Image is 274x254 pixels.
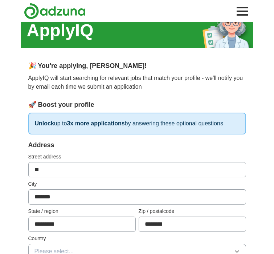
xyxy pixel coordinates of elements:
p: ApplyIQ will start searching for relevant jobs that match your profile - we'll notify you by emai... [28,74,246,91]
label: Street address [28,153,246,161]
strong: Unlock [35,120,54,126]
img: Adzuna logo [24,3,86,19]
button: Toggle main navigation menu [234,3,250,19]
p: up to by answering these optional questions [28,113,246,134]
label: City [28,180,246,188]
label: Zip / postalcode [139,207,246,215]
div: 🚀 Boost your profile [28,100,246,110]
label: State / region [28,207,136,215]
label: Country [28,235,246,242]
strong: 3x more applications [67,120,124,126]
div: Address [28,140,246,150]
div: 🎉 You're applying , [PERSON_NAME] ! [28,61,246,71]
h1: ApplyIQ [27,17,94,44]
